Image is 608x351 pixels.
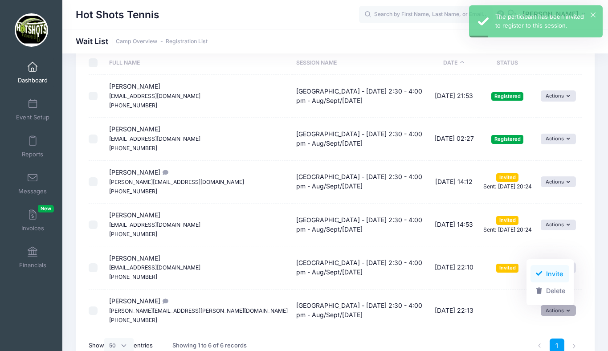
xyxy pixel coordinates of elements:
td: [GEOGRAPHIC_DATA] - [DATE] 2:30 - 4:00 pm - Aug/Sept/[DATE] [292,204,429,246]
span: [PERSON_NAME] [109,168,244,195]
span: [PERSON_NAME] [109,211,200,237]
small: [PHONE_NUMBER] [109,273,157,280]
small: [PHONE_NUMBER] [109,231,157,237]
td: [DATE] 22:10 [429,246,479,289]
small: [PERSON_NAME][EMAIL_ADDRESS][DOMAIN_NAME] [109,179,244,185]
span: Messages [18,188,47,195]
th: : activate to sort column ascending [536,51,581,75]
a: Financials [12,242,54,273]
td: [GEOGRAPHIC_DATA] - [DATE] 2:30 - 4:00 pm - Aug/Sept/[DATE] [292,290,429,332]
td: [DATE] 14:12 [429,161,479,204]
span: [PERSON_NAME] [109,82,200,109]
a: Camp Overview [116,38,157,45]
button: × [591,12,596,17]
button: Actions [541,90,576,101]
span: Registered [491,92,523,101]
small: [PERSON_NAME][EMAIL_ADDRESS][PERSON_NAME][DOMAIN_NAME] [109,307,288,314]
span: [PERSON_NAME] [109,254,200,281]
small: [PHONE_NUMBER] [109,145,157,151]
a: Invite [530,265,569,282]
td: [DATE] 02:27 [429,118,479,160]
i: Maisie was an active Hot Shots member last year and throughout the summer. Please help us get her... [160,298,167,304]
td: [GEOGRAPHIC_DATA] - [DATE] 2:30 - 4:00 pm - Aug/Sept/[DATE] [292,246,429,289]
small: [EMAIL_ADDRESS][DOMAIN_NAME] [109,135,200,142]
span: New [38,205,54,212]
span: Invited [496,216,518,224]
div: The participant has been invited to register to this session. [495,12,596,30]
span: Invited [496,173,518,182]
th: Session Name: activate to sort column ascending [292,51,429,75]
small: [EMAIL_ADDRESS][DOMAIN_NAME] [109,264,200,271]
button: Actions [541,176,576,187]
td: [GEOGRAPHIC_DATA] - [DATE] 2:30 - 4:00 pm - Aug/Sept/[DATE] [292,118,429,160]
td: [DATE] 22:13 [429,290,479,332]
h1: Wait List [76,37,208,46]
small: Sent: [DATE] 20:24 [483,183,532,190]
small: [EMAIL_ADDRESS][DOMAIN_NAME] [109,93,200,99]
span: [PERSON_NAME] [109,125,200,151]
small: [PHONE_NUMBER] [109,317,157,323]
span: Reports [22,151,43,158]
input: Search by First Name, Last Name, or Email... [359,6,493,24]
td: [GEOGRAPHIC_DATA] - [DATE] 2:30 - 4:00 pm - Aug/Sept/[DATE] [292,75,429,118]
small: [PHONE_NUMBER] [109,102,157,109]
img: Hot Shots Tennis [15,13,48,47]
a: Registration List [166,38,208,45]
a: Messages [12,168,54,199]
span: Financials [19,261,46,269]
span: Invited [496,264,518,272]
th: Status: activate to sort column ascending [478,51,536,75]
small: Sent: [DATE] 20:24 [483,226,532,233]
span: Dashboard [18,77,48,84]
td: [GEOGRAPHIC_DATA] - [DATE] 2:30 - 4:00 pm - Aug/Sept/[DATE] [292,161,429,204]
span: Registered [491,135,523,143]
span: [PERSON_NAME] [109,297,288,323]
button: Actions [541,305,576,316]
td: [DATE] 14:53 [429,204,479,246]
a: InvoicesNew [12,205,54,236]
small: [EMAIL_ADDRESS][DOMAIN_NAME] [109,221,200,228]
th: Full Name: activate to sort column ascending [105,51,292,75]
small: [PHONE_NUMBER] [109,188,157,195]
a: Delete [530,282,569,299]
h1: Hot Shots Tennis [76,4,159,25]
th: Date: activate to sort column descending [429,51,479,75]
button: [PERSON_NAME] [517,4,595,25]
button: Actions [541,134,576,144]
td: [DATE] 21:53 [429,75,479,118]
a: Reports [12,131,54,162]
span: Invoices [21,224,44,232]
i: It would be his first time playing tennis [160,170,167,175]
span: Event Setup [16,114,49,121]
button: Actions [541,220,576,230]
a: Event Setup [12,94,54,125]
a: Dashboard [12,57,54,88]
